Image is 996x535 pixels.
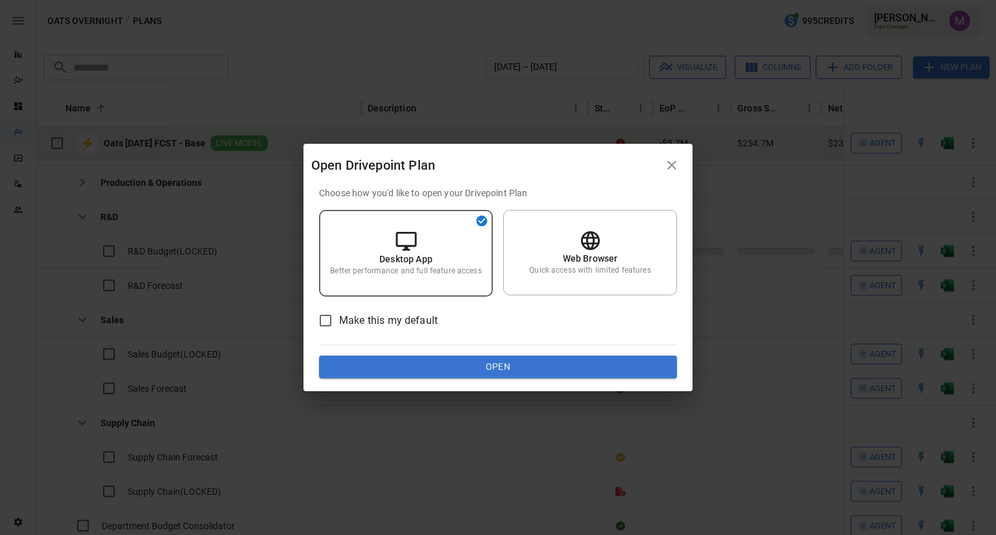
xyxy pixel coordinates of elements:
[379,253,433,266] p: Desktop App
[311,155,659,176] div: Open Drivepoint Plan
[563,252,618,265] p: Web Browser
[529,265,650,276] p: Quick access with limited features
[319,356,677,379] button: Open
[319,187,677,199] p: Choose how you'd like to open your Drivepoint Plan
[339,313,438,328] span: Make this my default
[330,266,481,277] p: Better performance and full feature access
